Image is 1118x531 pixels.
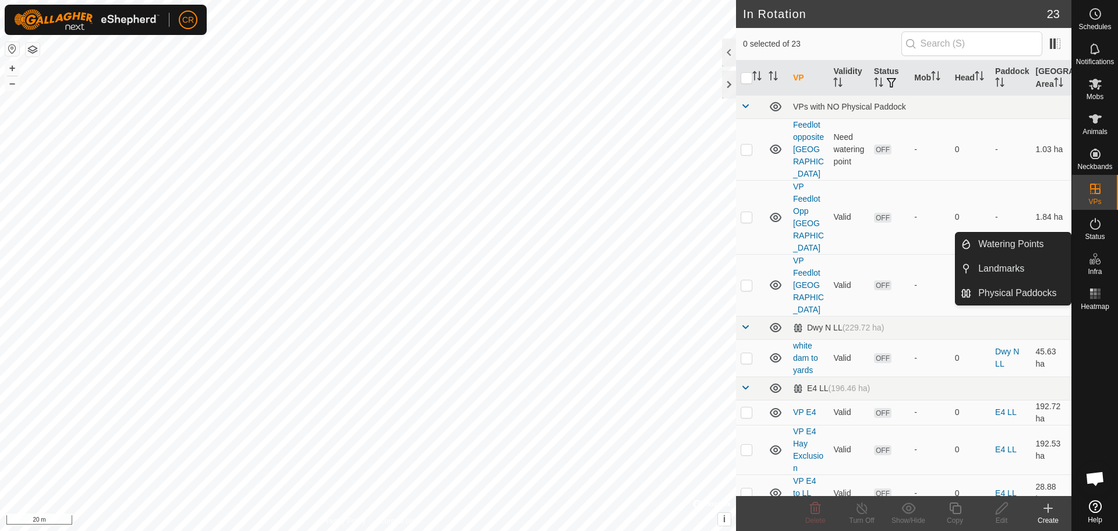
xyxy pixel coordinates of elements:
[1088,516,1102,523] span: Help
[995,407,1017,417] a: E4 LL
[1078,23,1111,30] span: Schedules
[914,279,945,291] div: -
[788,61,829,96] th: VP
[829,180,869,254] td: Valid
[1085,233,1105,240] span: Status
[914,406,945,419] div: -
[950,118,990,180] td: 0
[1031,118,1071,180] td: 1.03 ha
[874,445,891,455] span: OFF
[829,425,869,474] td: Valid
[1031,61,1071,96] th: [GEOGRAPHIC_DATA] Area
[874,213,891,223] span: OFF
[971,282,1071,305] a: Physical Paddocks
[843,323,885,332] span: (229.72 ha)
[14,9,160,30] img: Gallagher Logo
[793,323,884,333] div: Dwy N LL
[829,474,869,512] td: Valid
[1025,515,1071,526] div: Create
[950,61,990,96] th: Head
[793,120,824,178] a: Feedlot opposite [GEOGRAPHIC_DATA]
[829,61,869,96] th: Validity
[829,384,871,393] span: (196.46 ha)
[950,254,990,316] td: 0
[874,408,891,418] span: OFF
[956,282,1071,305] li: Physical Paddocks
[829,339,869,377] td: Valid
[950,180,990,254] td: 0
[874,145,891,154] span: OFF
[956,257,1071,280] li: Landmarks
[793,256,824,314] a: VP Feedlot [GEOGRAPHIC_DATA]
[990,180,1031,254] td: -
[950,400,990,425] td: 0
[956,233,1071,256] li: Watering Points
[829,254,869,316] td: Valid
[26,43,40,57] button: Map Layers
[901,31,1042,56] input: Search (S)
[793,341,818,375] a: white dam to yards
[950,339,990,377] td: 0
[978,286,1056,300] span: Physical Paddocks
[978,515,1025,526] div: Edit
[182,14,194,26] span: CR
[743,38,901,50] span: 0 selected of 23
[914,211,945,223] div: -
[914,444,945,456] div: -
[874,79,883,89] p-sorticon: Activate to sort
[971,233,1071,256] a: Watering Points
[743,7,1047,21] h2: In Rotation
[990,118,1031,180] td: -
[793,384,870,393] div: E4 LL
[793,476,816,510] a: VP E4 to LL Flot
[950,425,990,474] td: 0
[793,102,1067,111] div: VPs with NO Physical Paddock
[971,257,1071,280] a: Landmarks
[1082,128,1108,135] span: Animals
[914,143,945,156] div: -
[978,237,1043,251] span: Watering Points
[931,73,940,82] p-sorticon: Activate to sort
[995,445,1017,454] a: E4 LL
[1081,303,1109,310] span: Heatmap
[829,400,869,425] td: Valid
[995,347,1019,368] a: Dwy N LL
[769,73,778,82] p-sorticon: Activate to sort
[995,488,1017,498] a: E4 LL
[1078,461,1113,496] div: Open chat
[1031,339,1071,377] td: 45.63 ha
[5,76,19,90] button: –
[805,516,826,525] span: Delete
[833,79,843,89] p-sorticon: Activate to sort
[838,515,885,526] div: Turn Off
[995,79,1004,89] p-sorticon: Activate to sort
[874,280,891,290] span: OFF
[910,61,950,96] th: Mob
[990,61,1031,96] th: Paddock
[1031,425,1071,474] td: 192.53 ha
[322,516,366,526] a: Privacy Policy
[914,487,945,500] div: -
[874,488,891,498] span: OFF
[723,514,726,524] span: i
[752,73,762,82] p-sorticon: Activate to sort
[718,513,731,526] button: i
[1076,58,1114,65] span: Notifications
[1054,79,1063,89] p-sorticon: Activate to sort
[1087,93,1103,100] span: Mobs
[793,427,823,473] a: VP E4 Hay Exclusion
[885,515,932,526] div: Show/Hide
[914,352,945,364] div: -
[829,118,869,180] td: Need watering point
[975,73,984,82] p-sorticon: Activate to sort
[869,61,910,96] th: Status
[380,516,414,526] a: Contact Us
[1077,163,1112,170] span: Neckbands
[1047,5,1060,23] span: 23
[1088,268,1102,275] span: Infra
[1031,180,1071,254] td: 1.84 ha
[874,353,891,363] span: OFF
[950,474,990,512] td: 0
[978,262,1024,276] span: Landmarks
[5,61,19,75] button: +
